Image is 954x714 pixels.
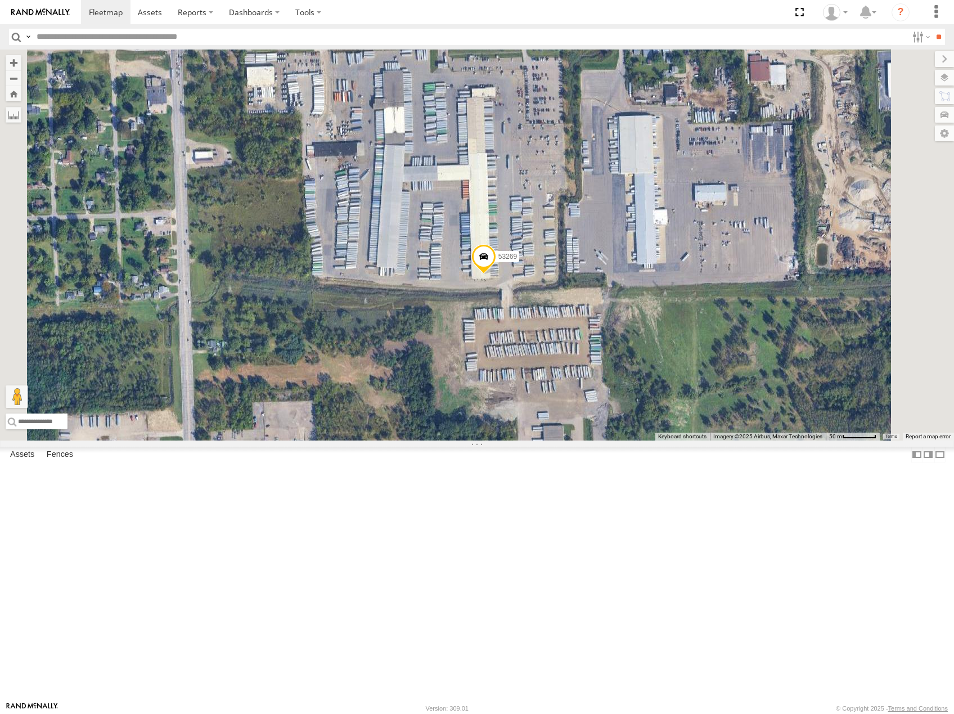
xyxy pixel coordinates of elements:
button: Zoom in [6,55,21,70]
label: Hide Summary Table [934,447,946,463]
a: Report a map error [906,433,951,439]
label: Measure [6,107,21,123]
label: Search Query [24,29,33,45]
i: ? [892,3,910,21]
img: rand-logo.svg [11,8,70,16]
a: Terms and Conditions [888,705,948,712]
button: Drag Pegman onto the map to open Street View [6,385,28,408]
div: Miky Transport [819,4,852,21]
label: Assets [4,447,40,462]
label: Dock Summary Table to the Right [922,447,934,463]
div: Version: 309.01 [426,705,469,712]
button: Zoom out [6,70,21,86]
button: Keyboard shortcuts [658,433,706,441]
label: Search Filter Options [908,29,932,45]
div: © Copyright 2025 - [836,705,948,712]
label: Fences [41,447,79,462]
span: 50 m [829,433,842,439]
label: Dock Summary Table to the Left [911,447,922,463]
a: Visit our Website [6,703,58,714]
button: Zoom Home [6,86,21,101]
a: Terms (opens in new tab) [885,434,897,439]
label: Map Settings [935,125,954,141]
button: Map Scale: 50 m per 57 pixels [826,433,880,441]
span: Imagery ©2025 Airbus, Maxar Technologies [713,433,822,439]
span: 53269 [498,253,517,261]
